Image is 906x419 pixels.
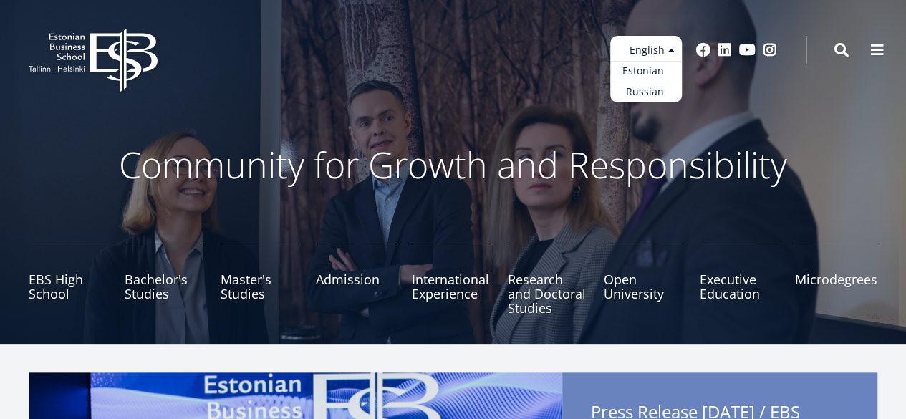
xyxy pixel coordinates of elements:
a: Microdegrees [795,244,877,315]
a: Linkedin [718,43,732,57]
a: Admission [316,244,396,315]
a: Facebook [696,43,710,57]
a: Bachelor's Studies [125,244,205,315]
a: Executive Education [699,244,779,315]
a: EBS High School [29,244,109,315]
a: Master's Studies [221,244,301,315]
a: Russian [610,82,682,102]
a: Open University [604,244,684,315]
a: Research and Doctoral Studies [508,244,588,315]
p: Community for Growth and Responsibility [74,143,833,186]
a: Estonian [610,61,682,82]
a: Youtube [739,43,756,57]
a: Instagram [763,43,777,57]
a: International Experience [412,244,492,315]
